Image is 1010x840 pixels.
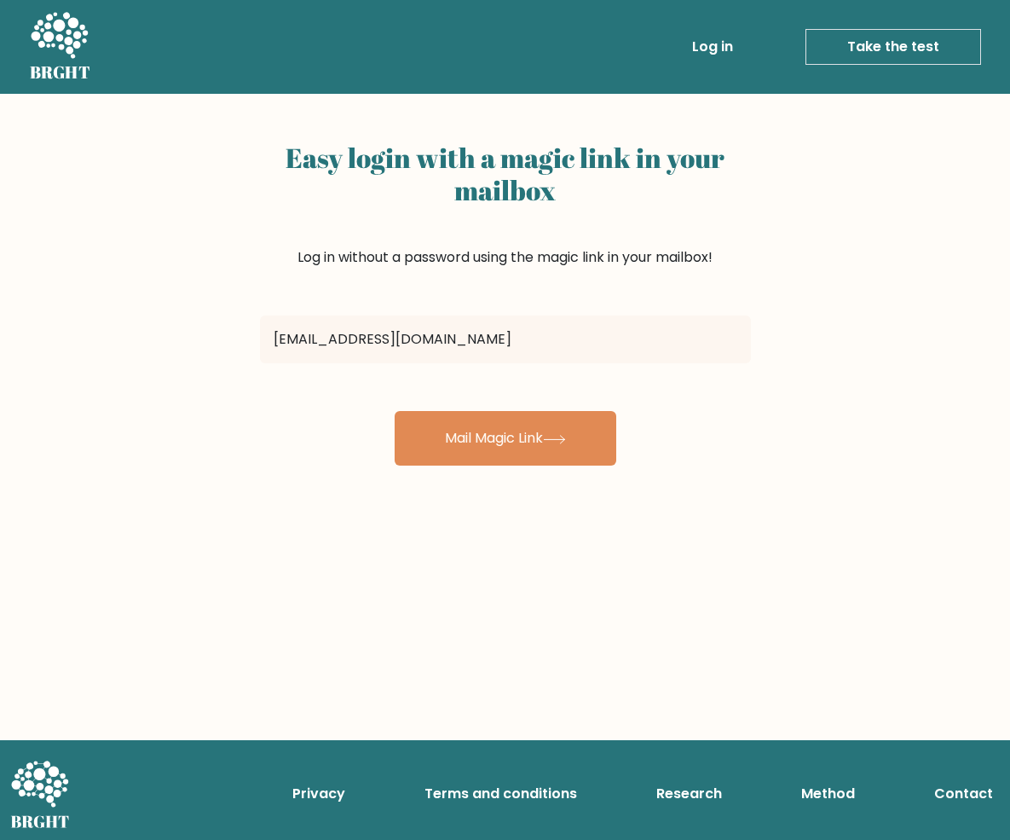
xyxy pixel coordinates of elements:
a: BRGHT [30,7,91,87]
a: Privacy [286,777,352,811]
a: Contact [927,777,1000,811]
h2: Easy login with a magic link in your mailbox [260,142,751,206]
a: Take the test [805,29,981,65]
h5: BRGHT [30,62,91,83]
a: Method [794,777,862,811]
button: Mail Magic Link [395,411,616,466]
div: Log in without a password using the magic link in your mailbox! [260,135,751,309]
a: Log in [685,30,740,64]
a: Terms and conditions [418,777,584,811]
a: Research [649,777,729,811]
input: Email [260,316,751,363]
